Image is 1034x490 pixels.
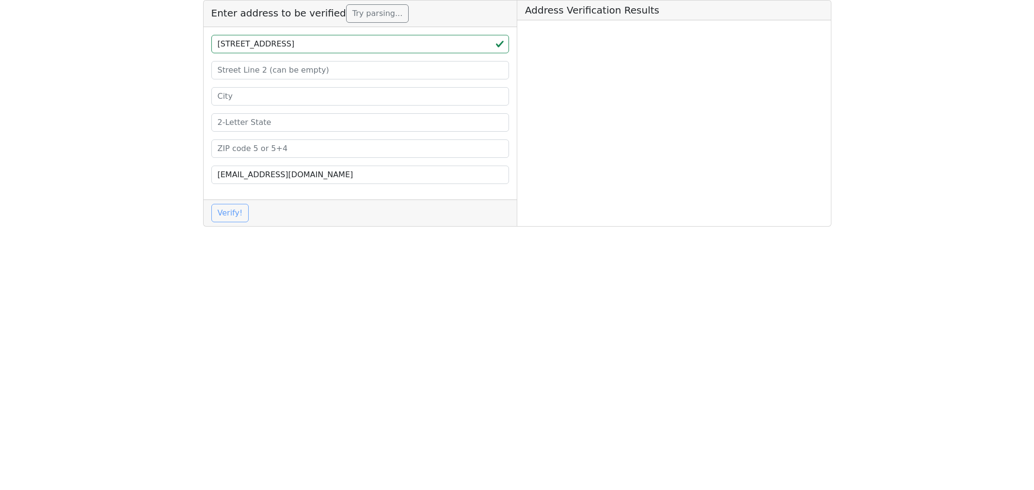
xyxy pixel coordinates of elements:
[211,113,509,132] input: 2-Letter State
[211,61,509,79] input: Street Line 2 (can be empty)
[346,4,409,23] button: Try parsing...
[517,0,831,20] h5: Address Verification Results
[204,0,517,27] h5: Enter address to be verified
[211,166,509,184] input: Your Email
[211,139,509,158] input: ZIP code 5 or 5+4
[211,87,509,106] input: City
[211,35,509,53] input: Street Line 1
